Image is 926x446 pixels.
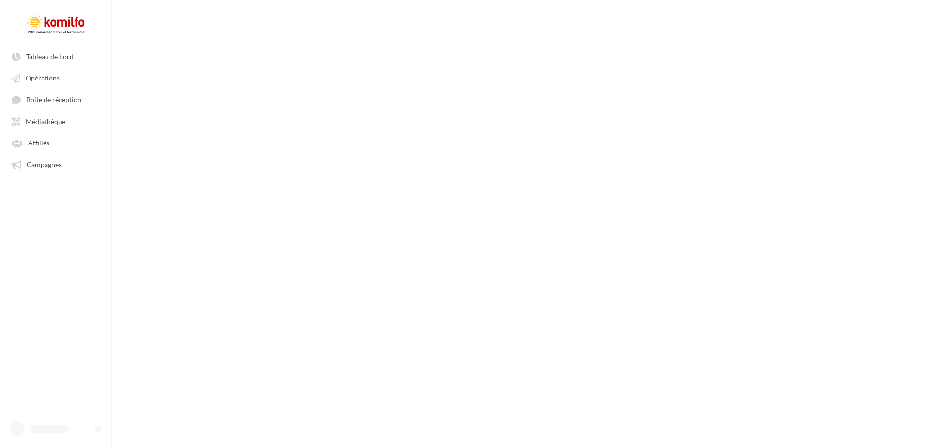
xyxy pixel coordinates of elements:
[6,91,106,109] a: Boîte de réception
[6,134,106,151] a: Affiliés
[26,117,65,126] span: Médiathèque
[26,96,81,104] span: Boîte de réception
[26,52,74,61] span: Tableau de bord
[6,112,106,130] a: Médiathèque
[27,160,62,169] span: Campagnes
[28,139,49,147] span: Affiliés
[26,74,60,82] span: Opérations
[6,69,106,86] a: Opérations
